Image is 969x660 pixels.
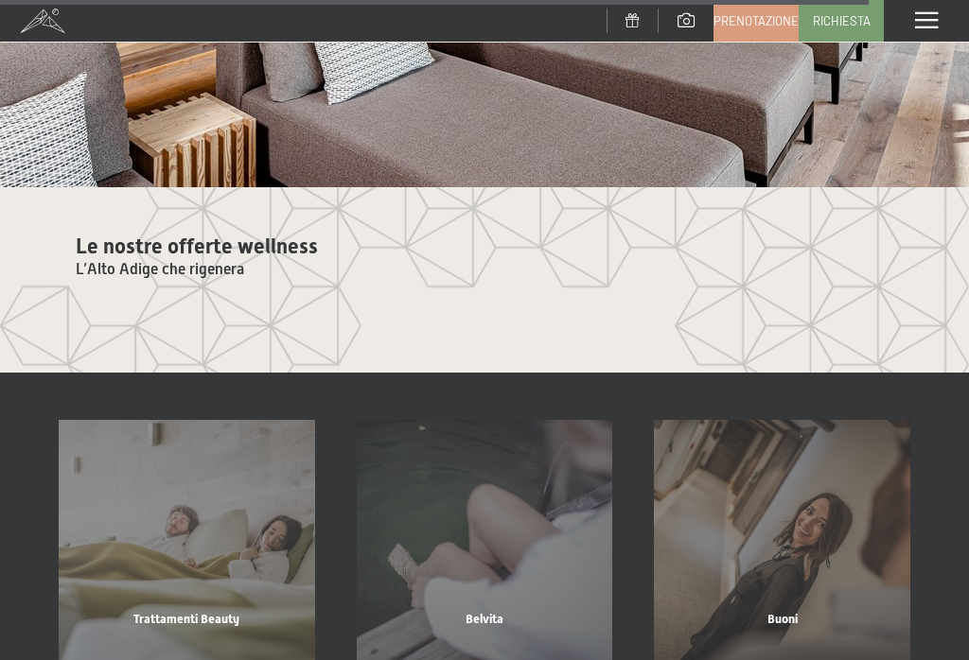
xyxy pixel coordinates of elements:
span: Trattamenti Beauty [133,612,239,626]
span: Belvita [466,612,503,626]
a: Prenotazione [714,1,798,41]
a: Richiesta [800,1,883,41]
span: Richiesta [813,12,871,29]
span: Prenotazione [714,12,799,29]
span: L’Alto Adige che rigenera [76,260,244,278]
span: Le nostre offerte wellness [76,234,318,258]
span: Buoni [767,612,798,626]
